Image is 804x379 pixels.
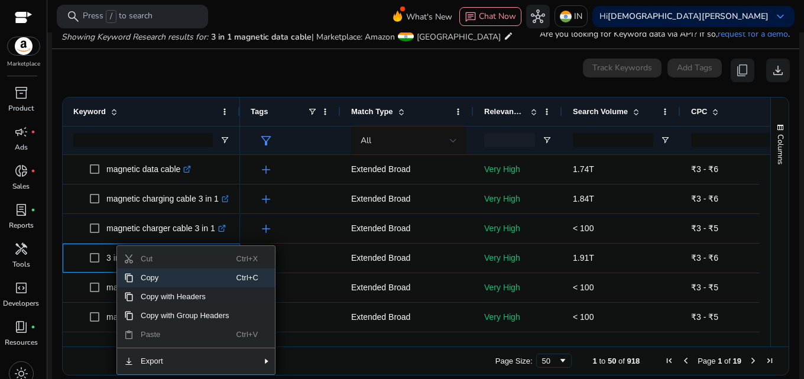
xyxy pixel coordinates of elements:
[775,134,786,164] span: Columns
[134,352,236,371] span: Export
[236,250,262,268] span: Ctrl+X
[73,107,106,116] span: Keyword
[134,250,236,268] span: Cut
[718,357,722,365] span: 1
[417,31,501,43] span: [GEOGRAPHIC_DATA]
[748,356,758,365] div: Next Page
[351,107,393,116] span: Match Type
[773,9,787,24] span: keyboard_arrow_down
[484,246,552,270] p: Very High
[560,11,572,22] img: in.svg
[484,305,552,329] p: Very High
[8,103,34,114] p: Product
[14,203,28,217] span: lab_profile
[351,216,463,241] p: Extended Broad
[698,357,715,365] span: Page
[106,335,208,359] p: magnetic data cable 10ft
[134,306,236,325] span: Copy with Group Headers
[574,6,582,27] p: IN
[3,298,39,309] p: Developers
[599,12,769,21] p: Hi
[116,245,275,375] div: Context Menu
[14,281,28,295] span: code_blocks
[236,325,262,344] span: Ctrl+V
[251,107,268,116] span: Tags
[31,325,35,329] span: fiber_manual_record
[351,246,463,270] p: Extended Broad
[484,335,552,359] p: Very High
[599,357,605,365] span: to
[106,157,191,182] p: magnetic data cable
[724,357,731,365] span: of
[681,356,690,365] div: Previous Page
[608,11,769,22] b: [DEMOGRAPHIC_DATA][PERSON_NAME]
[573,223,594,233] span: < 100
[573,312,594,322] span: < 100
[573,194,594,203] span: 1.84T
[351,335,463,359] p: Extended Broad
[351,305,463,329] p: Extended Broad
[9,220,34,231] p: Reports
[495,357,533,365] div: Page Size:
[479,11,516,22] span: Chat Now
[106,305,218,329] p: magnetic data cable iphone
[14,164,28,178] span: donut_small
[504,29,513,43] mat-icon: edit
[61,31,208,43] i: Showing Keyword Research results for:
[14,320,28,334] span: book_4
[351,157,463,182] p: Extended Broad
[484,107,526,116] span: Relevance Score
[211,31,312,43] span: 3 in 1 magnetic data cable
[31,169,35,173] span: fiber_manual_record
[361,135,371,146] span: All
[351,276,463,300] p: Extended Broad
[8,37,40,55] img: amazon.svg
[536,354,572,368] div: Page Size
[691,312,718,322] span: ₹3 - ₹5
[12,181,30,192] p: Sales
[220,135,229,145] button: Open Filter Menu
[573,253,594,263] span: 1.91T
[484,187,552,211] p: Very High
[531,9,545,24] span: hub
[31,208,35,212] span: fiber_manual_record
[14,86,28,100] span: inventory_2
[459,7,521,26] button: chatChat Now
[573,133,653,147] input: Search Volume Filter Input
[733,357,741,365] span: 19
[573,283,594,292] span: < 100
[484,157,552,182] p: Very High
[106,216,226,241] p: magnetic charger cable 3 in 1
[542,135,552,145] button: Open Filter Menu
[134,325,236,344] span: Paste
[14,125,28,139] span: campaign
[351,187,463,211] p: Extended Broad
[12,259,30,270] p: Tools
[259,192,273,206] span: add
[465,11,476,23] span: chat
[664,356,674,365] div: First Page
[259,222,273,236] span: add
[83,10,153,23] p: Press to search
[691,133,771,147] input: CPC Filter Input
[573,164,594,174] span: 1.74T
[312,31,395,43] span: | Marketplace: Amazon
[5,337,38,348] p: Resources
[771,63,785,77] span: download
[14,242,28,256] span: handyman
[691,164,718,174] span: ₹3 - ₹6
[15,142,28,153] p: Ads
[106,276,224,300] p: magnetic data cable lightning
[691,283,718,292] span: ₹3 - ₹5
[73,133,213,147] input: Keyword Filter Input
[31,129,35,134] span: fiber_manual_record
[618,357,625,365] span: of
[593,357,597,365] span: 1
[691,253,718,263] span: ₹3 - ₹6
[526,5,550,28] button: hub
[573,107,628,116] span: Search Volume
[7,60,40,69] p: Marketplace
[106,187,229,211] p: magnetic charging cable 3 in 1
[484,276,552,300] p: Very High
[134,287,236,306] span: Copy with Headers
